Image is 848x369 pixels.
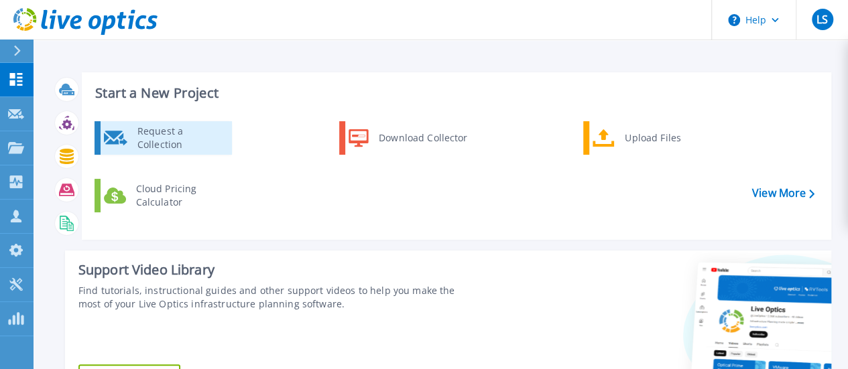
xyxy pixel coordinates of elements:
div: Cloud Pricing Calculator [129,182,229,209]
div: Find tutorials, instructional guides and other support videos to help you make the most of your L... [78,284,477,311]
a: View More [752,187,814,200]
a: Download Collector [339,121,477,155]
div: Download Collector [372,125,473,151]
h3: Start a New Project [95,86,814,100]
a: Request a Collection [95,121,232,155]
div: Support Video Library [78,261,477,279]
div: Request a Collection [131,125,229,151]
a: Upload Files [583,121,721,155]
span: LS [816,14,828,25]
div: Upload Files [618,125,717,151]
a: Cloud Pricing Calculator [95,179,232,212]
